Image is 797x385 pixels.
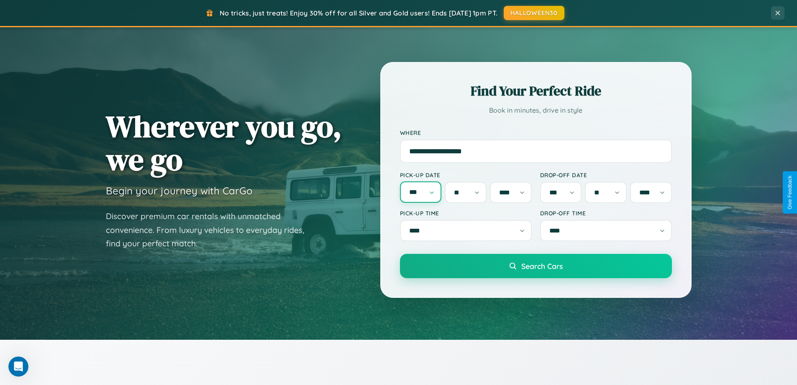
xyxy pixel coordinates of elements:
span: No tricks, just treats! Enjoy 30% off for all Silver and Gold users! Ends [DATE] 1pm PT. [220,9,497,17]
label: Drop-off Date [540,171,672,178]
h2: Find Your Perfect Ride [400,82,672,100]
span: Search Cars [521,261,563,271]
p: Discover premium car rentals with unmatched convenience. From luxury vehicles to everyday rides, ... [106,209,315,251]
button: Search Cars [400,254,672,278]
iframe: Intercom live chat [8,357,28,377]
button: HALLOWEEN30 [504,6,564,20]
label: Pick-up Time [400,209,532,217]
div: Give Feedback [787,176,793,209]
label: Pick-up Date [400,171,532,178]
label: Where [400,129,672,136]
h3: Begin your journey with CarGo [106,184,253,197]
label: Drop-off Time [540,209,672,217]
h1: Wherever you go, we go [106,110,342,176]
p: Book in minutes, drive in style [400,104,672,116]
